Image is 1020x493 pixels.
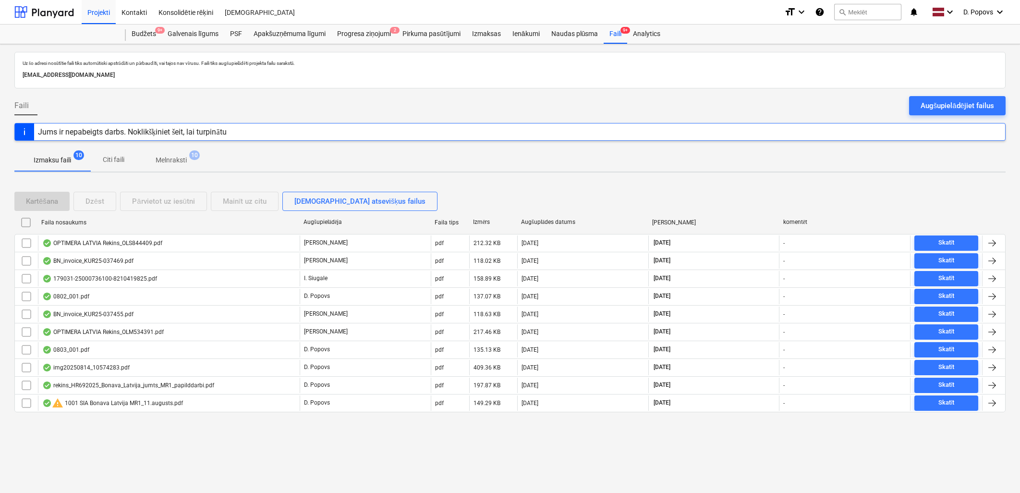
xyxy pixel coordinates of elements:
div: BN_invoice_KUR25-037469.pdf [42,257,134,265]
div: pdf [435,293,444,300]
div: [DATE] [522,382,538,389]
p: Citi faili [102,155,125,165]
i: keyboard_arrow_down [796,6,807,18]
span: [DATE] [653,274,671,283]
div: OPTIMERA LATVIA Rekins_OLS844409.pdf [42,239,162,247]
a: Progresa ziņojumi2 [331,25,397,44]
div: OCR pabeigts [42,275,52,283]
div: komentēt [783,219,907,226]
span: Faili [14,100,29,111]
div: - [783,293,785,300]
div: OCR pabeigts [42,310,52,318]
div: Skatīt [938,255,955,266]
span: 9+ [155,27,165,34]
div: 197.87 KB [474,382,500,389]
a: Analytics [627,25,666,44]
div: rekins_HR692025_Bonava_Latvija_jumts_MR1_papilddarbi.pdf [42,382,214,389]
div: 217.46 KB [474,329,500,335]
div: pdf [435,311,444,318]
span: warning [52,397,63,409]
div: Skatīt [938,326,955,337]
a: Budžets9+ [126,25,162,44]
a: Naudas plūsma [546,25,604,44]
a: Ienākumi [507,25,546,44]
button: Skatīt [914,235,978,251]
span: [DATE] [653,399,671,407]
i: keyboard_arrow_down [994,6,1006,18]
div: Skatīt [938,362,955,373]
span: [DATE] [653,257,671,265]
div: OCR pabeigts [42,399,52,407]
p: D. Popovs [304,345,330,354]
div: Faila nosaukums [41,219,296,226]
p: D. Popovs [304,399,330,407]
button: Skatīt [914,342,978,357]
div: 0802_001.pdf [42,293,89,300]
button: Skatīt [914,378,978,393]
span: 10 [189,150,200,160]
p: [PERSON_NAME] [304,328,348,336]
div: - [783,346,785,353]
span: search [838,8,846,16]
div: - [783,364,785,371]
div: Jums ir nepabeigts darbs. Noklikšķiniet šeit, lai turpinātu [38,127,227,136]
div: 212.32 KB [474,240,500,246]
div: [DATE] [522,346,538,353]
div: OCR pabeigts [42,239,52,247]
div: Izmaksas [466,25,507,44]
div: [DATE] [522,329,538,335]
span: [DATE] [653,328,671,336]
button: Meklēt [834,4,901,20]
div: - [783,258,785,264]
p: D. Popovs [304,381,330,389]
div: Skatīt [938,291,955,302]
div: 179031-25000736100-8210419825.pdf [42,275,157,283]
div: pdf [435,400,444,407]
span: [DATE] [653,345,671,354]
div: [DATE] [522,400,538,407]
div: OCR pabeigts [42,382,52,389]
button: Skatīt [914,324,978,340]
div: Augšuplādes datums [521,219,644,226]
button: Skatīt [914,307,978,322]
div: 118.02 KB [474,258,500,264]
div: Izmērs [473,219,513,226]
a: Galvenais līgums [162,25,224,44]
div: pdf [435,275,444,282]
div: Faili [604,25,627,44]
div: OPTIMERA LATVIA Rekins_OLM534391.pdf [42,328,164,336]
a: PSF [224,25,248,44]
button: Skatīt [914,360,978,375]
button: Skatīt [914,271,978,286]
button: Skatīt [914,395,978,411]
p: D. Popovs [304,292,330,300]
div: OCR pabeigts [42,328,52,336]
p: D. Popovs [304,363,330,371]
div: - [783,275,785,282]
iframe: Chat Widget [972,447,1020,493]
div: Budžets [126,25,162,44]
div: Progresa ziņojumi [331,25,397,44]
div: Faila tips [435,219,465,226]
div: pdf [435,382,444,389]
span: [DATE] [653,292,671,300]
div: Skatīt [938,344,955,355]
div: pdf [435,240,444,246]
div: Skatīt [938,397,955,408]
p: [PERSON_NAME] [304,310,348,318]
i: Zināšanu pamats [815,6,825,18]
div: [DATE] [522,311,538,318]
i: format_size [784,6,796,18]
div: - [783,240,785,246]
button: Skatīt [914,253,978,269]
div: Pirkuma pasūtījumi [397,25,466,44]
p: I. Siugale [304,274,328,283]
div: Skatīt [938,308,955,320]
div: Skatīt [938,273,955,284]
i: notifications [909,6,919,18]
